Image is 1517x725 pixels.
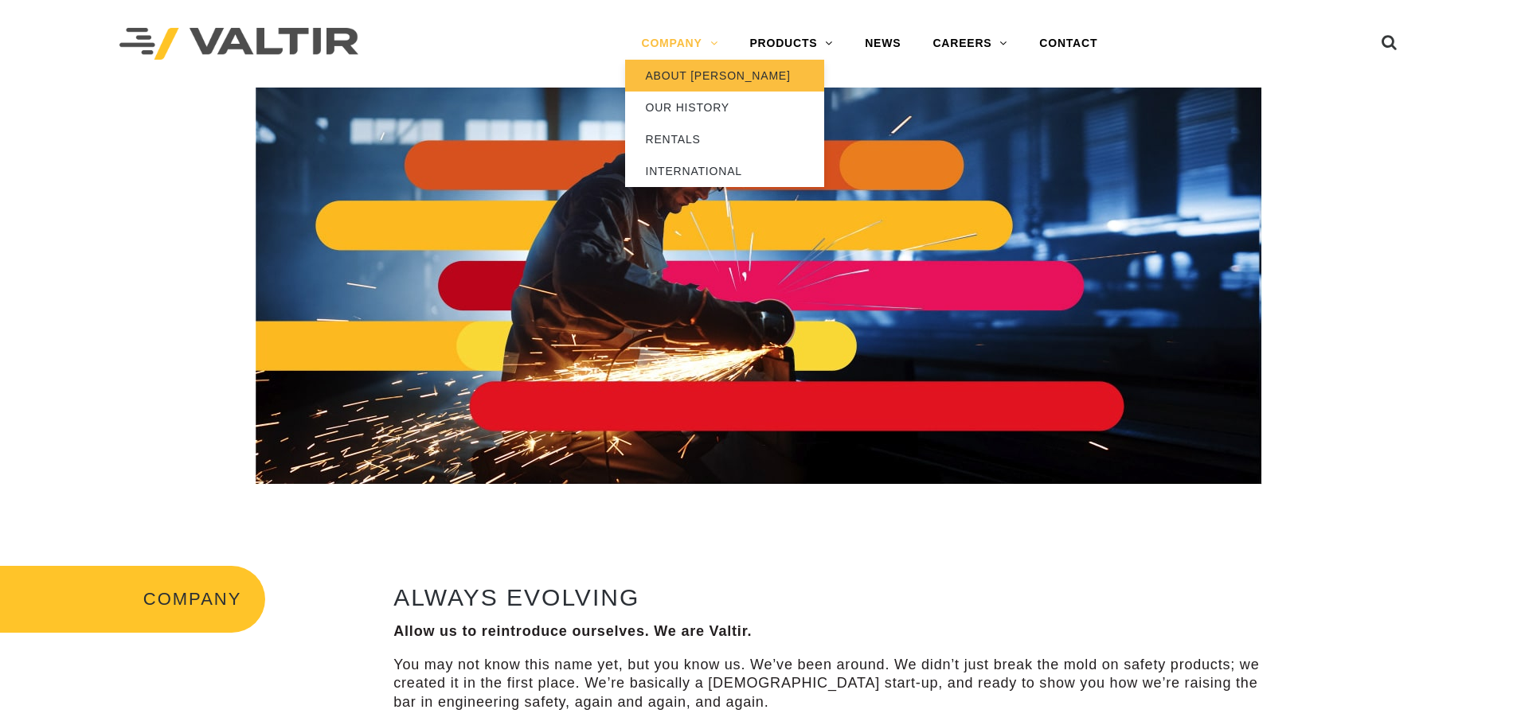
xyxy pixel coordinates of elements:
a: NEWS [849,28,917,60]
a: PRODUCTS [733,28,849,60]
a: INTERNATIONAL [625,155,824,187]
a: OUR HISTORY [625,92,824,123]
p: You may not know this name yet, but you know us. We’ve been around. We didn’t just break the mold... [393,656,1275,711]
a: CAREERS [917,28,1023,60]
a: RENTALS [625,123,824,155]
h2: ALWAYS EVOLVING [393,584,1275,610]
img: Valtir [119,28,358,60]
a: ABOUT [PERSON_NAME] [625,60,824,92]
a: COMPANY [625,28,733,60]
strong: Allow us to reintroduce ourselves. We are Valtir. [393,623,752,639]
a: CONTACT [1023,28,1113,60]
